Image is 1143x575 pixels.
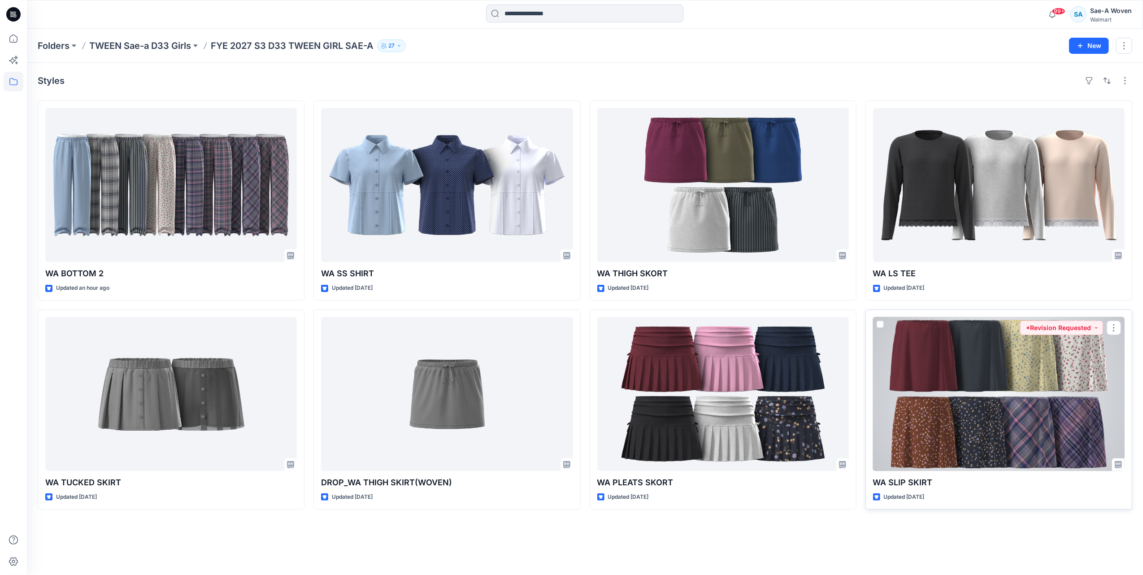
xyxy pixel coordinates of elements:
[89,39,191,52] a: TWEEN Sae-a D33 Girls
[597,317,849,471] a: WA PLEATS SKORT
[873,267,1125,280] p: WA LS TEE
[38,39,70,52] a: Folders
[884,492,925,502] p: Updated [DATE]
[1069,38,1109,54] button: New
[56,283,109,293] p: Updated an hour ago
[45,267,297,280] p: WA BOTTOM 2
[873,108,1125,262] a: WA LS TEE
[332,492,373,502] p: Updated [DATE]
[38,75,65,86] h4: Styles
[873,317,1125,471] a: WA SLIP SKIRT
[608,492,649,502] p: Updated [DATE]
[388,41,395,51] p: 27
[321,267,573,280] p: WA SS SHIRT
[1070,6,1087,22] div: SA
[56,492,97,502] p: Updated [DATE]
[45,317,297,471] a: WA TUCKED SKIRT
[321,108,573,262] a: WA SS SHIRT
[597,267,849,280] p: WA THIGH SKORT
[608,283,649,293] p: Updated [DATE]
[884,283,925,293] p: Updated [DATE]
[597,108,849,262] a: WA THIGH SKORT
[211,39,374,52] p: FYE 2027 S3 D33 TWEEN GIRL SAE-A
[1090,5,1132,16] div: Sae-A Woven
[873,476,1125,489] p: WA SLIP SKIRT
[321,317,573,471] a: DROP_WA THIGH SKIRT(WOVEN)
[45,476,297,489] p: WA TUCKED SKIRT
[1052,8,1065,15] span: 99+
[597,476,849,489] p: WA PLEATS SKORT
[1090,16,1132,23] div: Walmart
[45,108,297,262] a: WA BOTTOM 2
[321,476,573,489] p: DROP_WA THIGH SKIRT(WOVEN)
[332,283,373,293] p: Updated [DATE]
[377,39,406,52] button: 27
